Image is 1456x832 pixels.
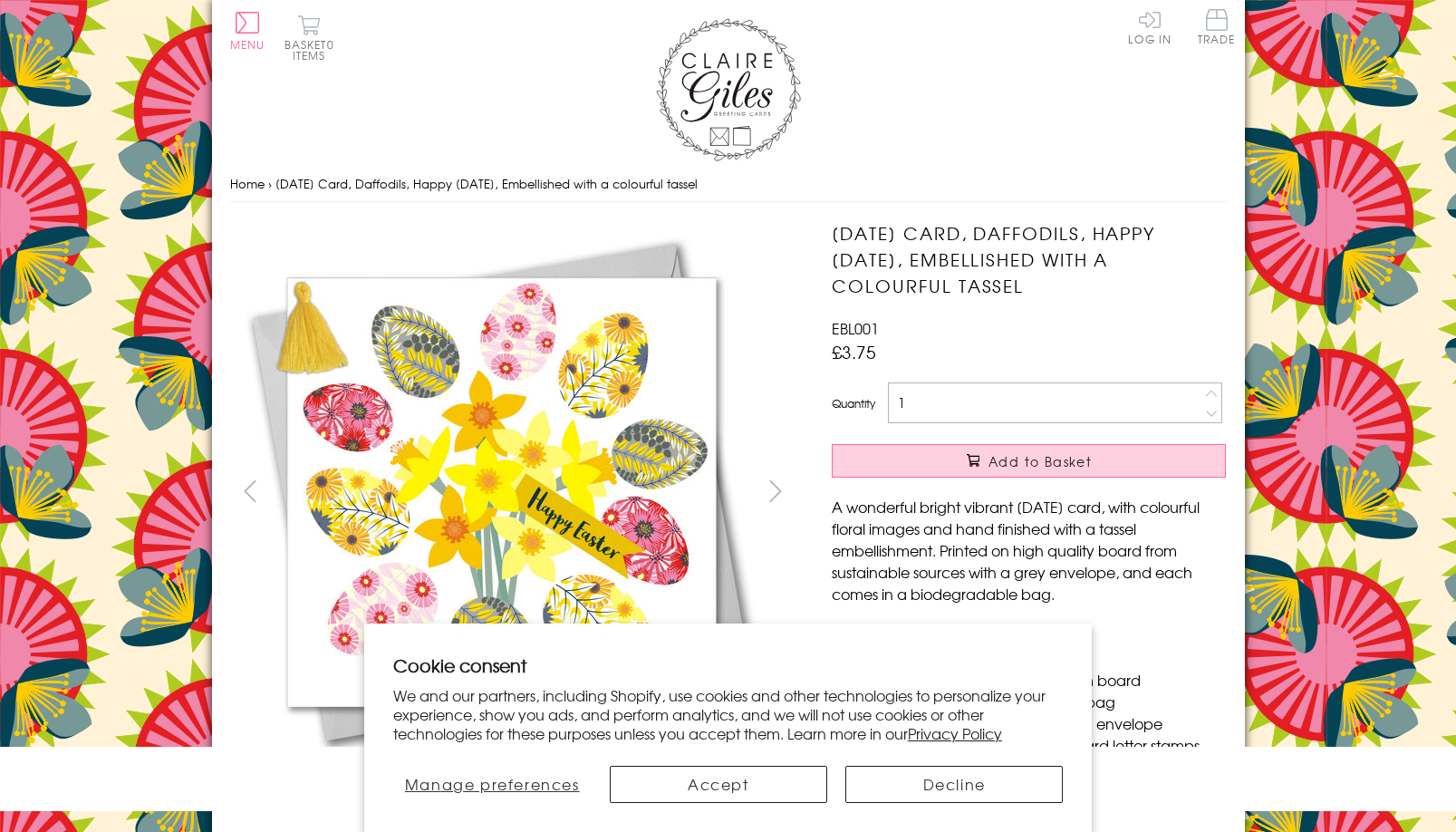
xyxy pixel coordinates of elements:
button: Manage preferences [393,766,592,803]
label: Quantity [832,395,875,411]
span: Menu [230,36,265,53]
img: Easter Card, Daffodils, Happy Easter, Embellished with a colourful tassel [229,220,773,764]
a: Home [230,175,265,192]
span: Trade [1198,9,1236,44]
button: prev [230,470,271,511]
span: Add to Basket [988,452,1092,470]
a: Log In [1128,9,1172,44]
p: We and our partners, including Shopify, use cookies and other technologies to personalize your ex... [393,686,1064,742]
a: Privacy Policy [908,722,1002,744]
button: Menu [230,12,265,50]
img: Easter Card, Daffodils, Happy Easter, Embellished with a colourful tassel [795,220,1339,764]
h2: Cookie consent [393,653,1064,678]
p: A wonderful bright vibrant [DATE] card, with colourful floral images and hand finished with a tas... [832,496,1226,605]
button: Accept [610,766,827,803]
span: › [268,175,272,192]
span: 0 items [293,36,334,63]
button: Basket0 items [284,15,334,61]
img: Claire Giles Greetings Cards [656,18,801,161]
span: [DATE] Card, Daffodils, Happy [DATE], Embellished with a colourful tassel [275,175,698,192]
span: EBL001 [832,317,879,339]
button: next [755,470,795,511]
button: Decline [845,766,1063,803]
a: Trade [1198,9,1236,48]
span: Manage preferences [405,773,580,795]
h1: [DATE] Card, Daffodils, Happy [DATE], Embellished with a colourful tassel [832,220,1226,298]
nav: breadcrumbs [230,166,1227,203]
button: Add to Basket [832,444,1226,478]
span: £3.75 [832,339,876,364]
